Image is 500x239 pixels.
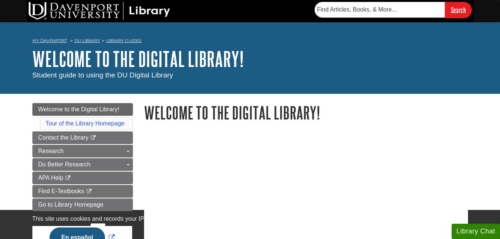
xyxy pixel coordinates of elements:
[46,120,125,127] a: Tour of the Library Homepage
[38,161,91,168] span: Do Better Research
[315,2,445,17] input: Find Articles, Books, & More...
[32,172,133,184] a: APA Help
[38,134,89,141] span: Contact the Library
[32,47,244,70] a: Welcome to the Digital Library!
[86,189,92,194] i: This link opens in a new window
[65,176,71,181] i: This link opens in a new window
[106,38,141,43] a: Library Guides
[32,185,133,198] a: Find E-Textbooks
[32,158,133,171] a: Do Better Research
[38,188,85,194] span: Find E-Textbooks
[38,201,103,208] span: Go to Library Homepage
[29,2,170,20] img: DU Library
[452,224,500,239] button: Library Chat
[90,136,96,140] i: This link opens in a new window
[32,38,67,44] a: My Davenport
[74,38,100,43] a: DU Library
[315,2,472,18] form: Searches DU Library's articles, books, and more
[32,145,133,157] a: Research
[38,175,63,181] span: APA Help
[38,148,64,154] span: Research
[32,198,133,211] a: Go to Library Homepage
[445,2,472,18] input: Search
[32,71,173,79] span: Student guide to using the DU Digital Library
[144,103,468,122] h1: Welcome to the Digital Library!
[32,103,133,116] a: Welcome to the Digital Library!
[38,106,120,112] span: Welcome to the Digital Library!
[32,36,468,48] nav: breadcrumb
[32,131,133,144] a: Contact the Library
